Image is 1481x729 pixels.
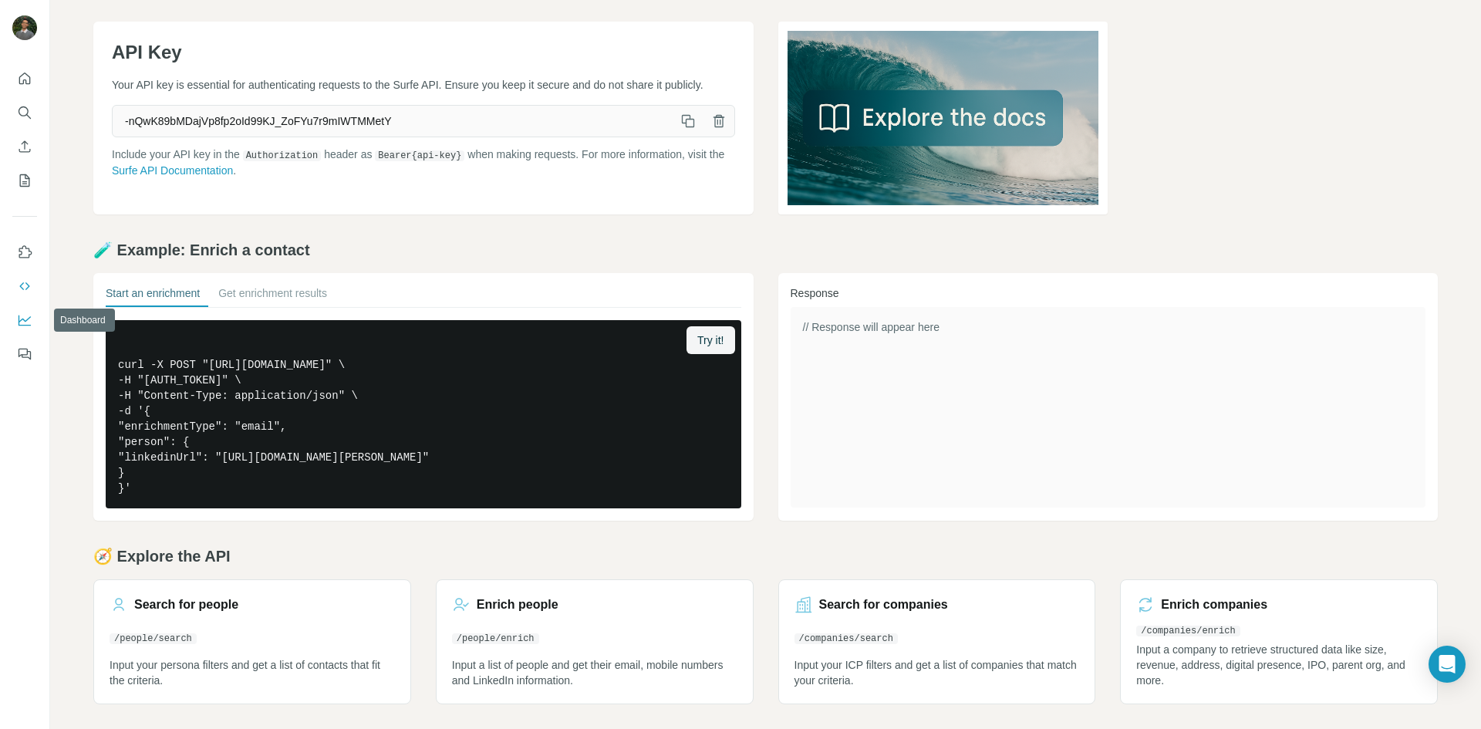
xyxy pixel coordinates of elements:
button: Get enrichment results [218,285,327,307]
p: Input a company to retrieve structured data like size, revenue, address, digital presence, IPO, p... [1136,642,1422,688]
button: Try it! [687,326,734,354]
code: /companies/search [794,633,898,644]
h1: API Key [112,40,735,65]
a: Search for people/people/searchInput your persona filters and get a list of contacts that fit the... [93,579,411,704]
span: -nQwK89bMDajVp8fp2oId99KJ_ZoFYu7r9mIWTMMetY [113,107,673,135]
p: Input a list of people and get their email, mobile numbers and LinkedIn information. [452,657,737,688]
code: Bearer {api-key} [375,150,464,161]
pre: curl -X POST "[URL][DOMAIN_NAME]" \ -H "[AUTH_TOKEN]" \ -H "Content-Type: application/json" \ -d ... [106,320,741,508]
h2: 🧪 Example: Enrich a contact [93,239,1438,261]
h2: 🧭 Explore the API [93,545,1438,567]
a: Search for companies/companies/searchInput your ICP filters and get a list of companies that matc... [778,579,1096,704]
a: Enrich people/people/enrichInput a list of people and get their email, mobile numbers and LinkedI... [436,579,754,704]
button: Start an enrichment [106,285,200,307]
h3: Enrich companies [1161,596,1267,614]
div: Open Intercom Messenger [1429,646,1466,683]
button: Search [12,99,37,127]
h3: Enrich people [477,596,558,614]
h3: Search for people [134,596,238,614]
span: Try it! [697,332,724,348]
h3: Response [791,285,1426,301]
code: /people/search [110,633,197,644]
a: Surfe API Documentation [112,164,233,177]
a: Enrich companies/companies/enrichInput a company to retrieve structured data like size, revenue, ... [1120,579,1438,704]
button: Use Surfe API [12,272,37,300]
p: Include your API key in the header as when making requests. For more information, visit the . [112,147,735,178]
img: Avatar [12,15,37,40]
button: Use Surfe on LinkedIn [12,238,37,266]
code: Authorization [243,150,322,161]
button: My lists [12,167,37,194]
p: Input your ICP filters and get a list of companies that match your criteria. [794,657,1080,688]
span: // Response will appear here [803,321,940,333]
p: Input your persona filters and get a list of contacts that fit the criteria. [110,657,395,688]
code: /companies/enrich [1136,626,1240,636]
button: Quick start [12,65,37,93]
h3: Search for companies [819,596,948,614]
button: Enrich CSV [12,133,37,160]
button: Feedback [12,340,37,368]
p: Your API key is essential for authenticating requests to the Surfe API. Ensure you keep it secure... [112,77,735,93]
code: /people/enrich [452,633,539,644]
button: Dashboard [12,306,37,334]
